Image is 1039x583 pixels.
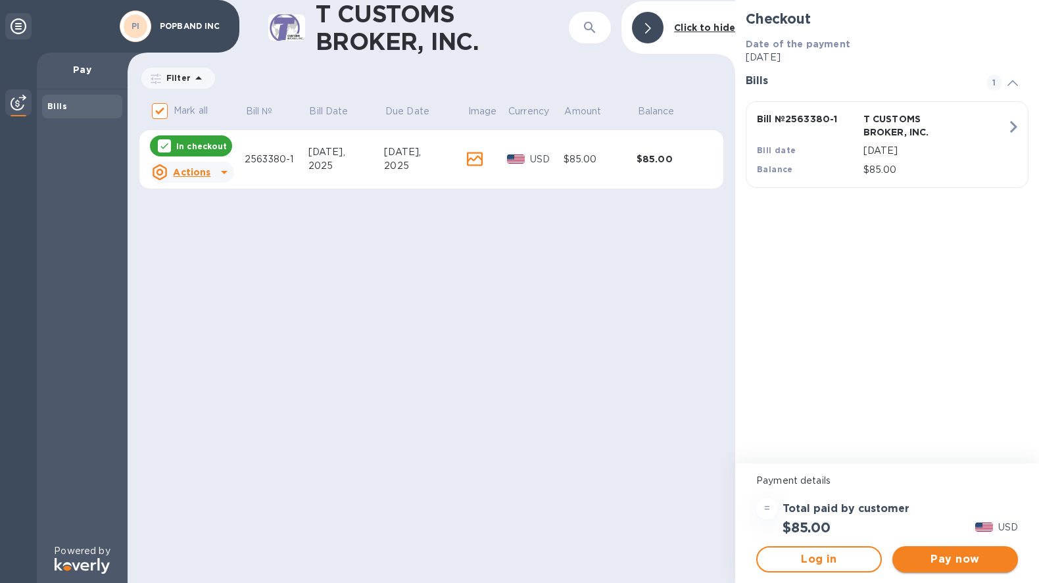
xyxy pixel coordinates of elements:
[746,39,850,49] b: Date of the payment
[903,551,1007,567] span: Pay now
[757,145,796,155] b: Bill date
[746,75,971,87] h3: Bills
[783,503,909,515] h3: Total paid by customer
[246,105,290,118] span: Bill №
[176,141,227,152] p: In checkout
[507,154,525,164] img: USD
[468,105,497,118] p: Image
[245,152,308,166] div: 2563380-1
[309,105,348,118] p: Bill Date
[768,551,870,567] span: Log in
[384,145,467,159] div: [DATE],
[892,546,1018,572] button: Pay now
[309,105,365,118] span: Bill Date
[756,474,1018,488] p: Payment details
[998,521,1018,534] p: USD
[132,21,140,31] b: PI
[160,22,226,31] p: POPBAND INC
[173,167,210,177] u: Actions
[756,546,882,572] button: Log in
[47,63,117,76] p: Pay
[508,105,549,118] p: Currency
[384,159,467,173] div: 2025
[783,519,831,536] h2: $85.00
[638,105,675,118] p: Balance
[863,112,965,139] p: T CUSTOMS BROKER, INC.
[564,152,637,166] div: $85.00
[757,164,793,174] b: Balance
[385,105,447,118] span: Due Date
[54,544,110,558] p: Powered by
[530,152,564,166] p: USD
[55,558,110,574] img: Logo
[746,51,1028,64] p: [DATE]
[385,105,429,118] p: Due Date
[637,152,710,166] div: $85.00
[757,112,858,126] p: Bill № 2563380-1
[986,75,1002,91] span: 1
[746,101,1028,188] button: Bill №2563380-1T CUSTOMS BROKER, INC.Bill date[DATE]Balance$85.00
[564,105,601,118] p: Amount
[674,22,735,33] b: Click to hide
[47,101,67,111] b: Bills
[863,144,1007,158] p: [DATE]
[308,145,385,159] div: [DATE],
[638,105,692,118] span: Balance
[308,159,385,173] div: 2025
[975,523,993,532] img: USD
[174,104,208,118] p: Mark all
[863,163,1007,177] p: $85.00
[161,72,191,83] p: Filter
[246,105,273,118] p: Bill №
[746,11,1028,27] h2: Checkout
[756,498,777,519] div: =
[564,105,618,118] span: Amount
